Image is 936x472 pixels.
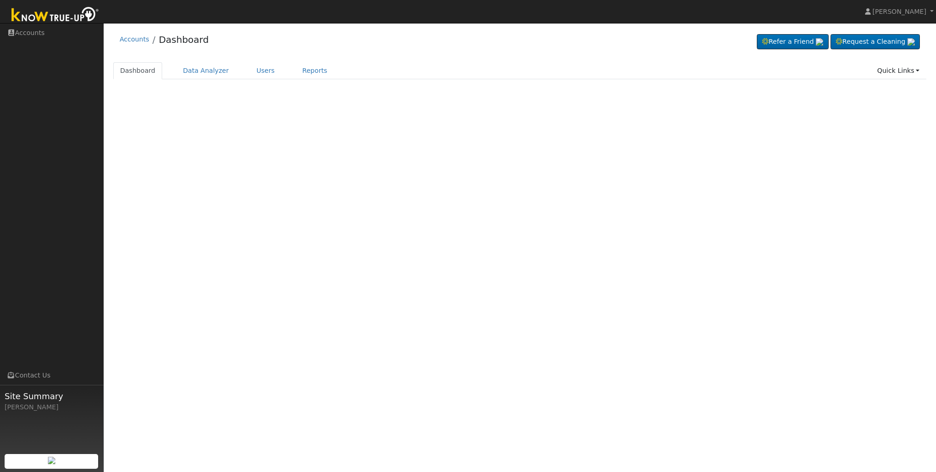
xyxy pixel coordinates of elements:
a: Refer a Friend [757,34,829,50]
span: Site Summary [5,390,99,402]
img: retrieve [48,457,55,464]
a: Accounts [120,35,149,43]
img: retrieve [816,38,823,46]
a: Request a Cleaning [831,34,920,50]
img: retrieve [907,38,915,46]
a: Dashboard [113,62,163,79]
img: Know True-Up [7,5,104,26]
a: Quick Links [870,62,926,79]
span: [PERSON_NAME] [872,8,926,15]
a: Users [250,62,282,79]
a: Data Analyzer [176,62,236,79]
a: Reports [295,62,334,79]
a: Dashboard [159,34,209,45]
div: [PERSON_NAME] [5,402,99,412]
